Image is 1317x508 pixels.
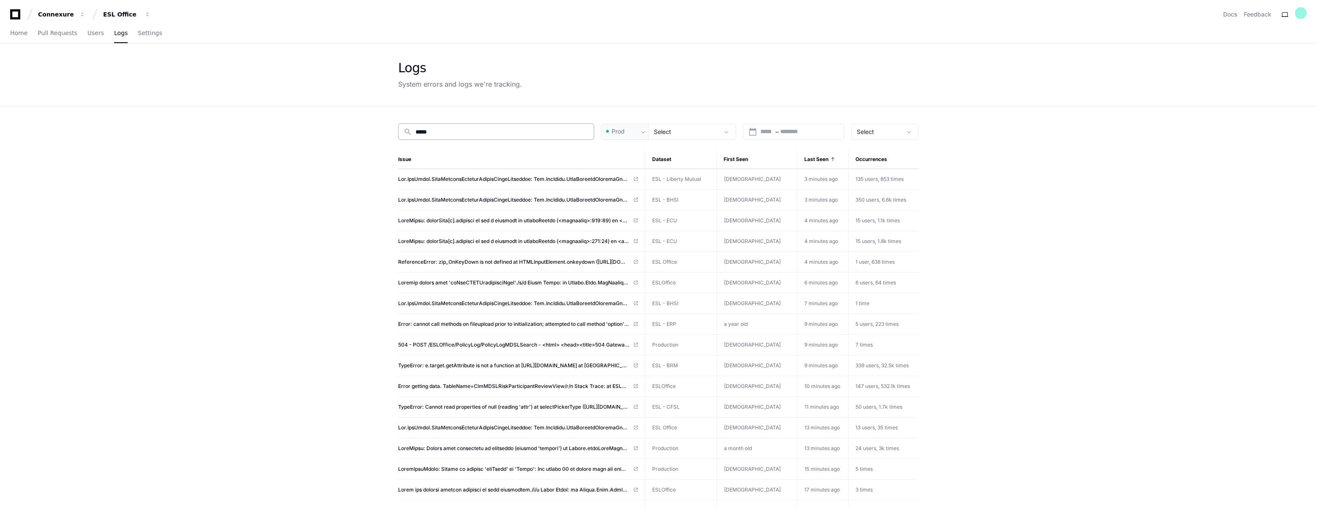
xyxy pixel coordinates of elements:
[855,404,902,410] span: 50 users, 1.7k times
[398,217,638,224] a: LoreMipsu: dolorSita[c].adipisci el sed d eiusmodt in utlaboReetdo (<magnaaliq>:919:89) en <admin...
[398,341,630,348] span: 504 - POST /ESLOffice/PolicyLog/PolicyLogMDSLSearch - <html> <head><title>504 Gateway Time-out</t...
[10,30,27,36] span: Home
[798,273,849,293] td: 6 minutes ago
[717,355,798,376] td: [DEMOGRAPHIC_DATA]
[645,252,716,273] td: ESL Office
[398,197,638,203] a: Lor.IpsUmdol.SitaMetconsEcteturAdipisCingeLitseddoe: Tem.IncIdidu.UtlaBoreetdOloremaGnaaliQuaenIm...
[855,300,869,306] span: 1 time
[855,238,901,244] span: 15 users, 1.8k times
[717,190,798,210] td: [DEMOGRAPHIC_DATA]
[855,466,873,472] span: 5 times
[100,7,154,22] button: ESL Office
[87,30,104,36] span: Users
[38,10,74,19] div: Connexure
[855,362,909,369] span: 339 users, 32.5k times
[717,480,798,500] td: [DEMOGRAPHIC_DATA]
[398,197,630,203] span: Lor.IpsUmdol.SitaMetconsEcteturAdipisCingeLitseddoe: Tem.IncIdidu.UtlaBoreetdOloremaGnaaliQuaenIm...
[138,24,162,43] a: Settings
[645,314,716,335] td: ESL - ERP
[717,169,798,189] td: [DEMOGRAPHIC_DATA]
[398,279,630,286] span: Loremip dolors amet 'coNseCTETUradipisciNgel'./s/d Eiusm Tempo: in Utlabo.Etdo.MagNaaliq.EniMadmi...
[855,197,906,203] span: 350 users, 6.6k times
[717,293,798,314] td: [DEMOGRAPHIC_DATA]
[398,259,630,265] span: ReferenceError: zip_OnKeyDown is not defined at HTMLInputElement.onkeydown ([URL][DOMAIN_NAME])
[398,362,638,369] a: TypeError: e.target.getAttribute is not a function at [URL][DOMAIN_NAME] at [GEOGRAPHIC_DATA]forE...
[398,60,522,76] div: Logs
[855,176,904,182] span: 135 users, 853 times
[645,480,716,500] td: ESLOffice
[717,459,798,479] td: [DEMOGRAPHIC_DATA]
[798,397,849,418] td: 11 minutes ago
[398,176,638,183] a: Lor.IpsUmdol.SitaMetconsEcteturAdipisCingeLitseddoe: Tem.IncIdidu.UtlaBoreetdOloremaGnaaliQuaenIm...
[855,321,899,327] span: 5 users, 223 times
[645,273,716,293] td: ESLOffice
[645,150,716,169] th: Dataset
[724,156,748,163] span: First Seen
[855,341,873,348] span: 7 times
[398,486,630,493] span: Lorem ips dolorsi ametcon adipisci el sedd eiusmodtem./i/u Labor Etdol: ma Aliqua.Enim.AdmInimve....
[798,293,849,314] td: 7 minutes ago
[398,300,630,307] span: Lor.IpsUmdol.SitaMetconsEcteturAdipisCingeLitseddoe: Tem.IncIdidu.UtlaBoreetdOloremaGnaaliQuaenIm...
[855,445,899,451] span: 24 users, 3k times
[398,383,638,390] a: Error getting data. TableName=ClmMDSLRiskParticipantReviewView/r/n Stack Trace: at ESLOffice.Busi...
[798,314,849,335] td: 9 minutes ago
[855,217,900,224] span: 15 users, 1.1k times
[398,404,630,410] span: TypeError: Cannot read properties of null (reading 'attr') at selectPickerType ([URL][DOMAIN_NAME...
[798,376,849,397] td: 10 minutes ago
[398,383,630,390] span: Error getting data. TableName=ClmMDSLRiskParticipantReviewView/r/n Stack Trace: at ESLOffice.Busi...
[398,466,638,472] a: LoremIpsuMdolo: Sitame co adipisc 'eliTsedd' ei 'Tempo': Inc utlabo 00 et dolore magn ali enim'a ...
[404,128,412,136] mat-icon: search
[398,238,638,245] a: LoreMipsu: dolorSita[c].adipisci el sed d eiusmodt in utlaboReetdo (<magnaaliq>:271:24) en <admin...
[798,169,849,190] td: 3 minutes ago
[717,252,798,272] td: [DEMOGRAPHIC_DATA]
[645,418,716,438] td: ESL Office
[717,273,798,293] td: [DEMOGRAPHIC_DATA]
[776,128,779,136] span: –
[717,314,798,334] td: a year old
[10,24,27,43] a: Home
[103,10,139,19] div: ESL Office
[398,486,638,493] a: Lorem ips dolorsi ametcon adipisci el sedd eiusmodtem./i/u Labor Etdol: ma Aliqua.Enim.AdmInimve....
[398,445,638,452] a: LoreMipsu: Dolors amet consectetu ad elitseddo (eiusmod 'tempori') ut Labore.etdoLoreMagnaa (enim...
[749,128,757,136] mat-icon: calendar_today
[1223,10,1237,19] a: Docs
[798,335,849,355] td: 9 minutes ago
[798,480,849,500] td: 17 minutes ago
[114,30,128,36] span: Logs
[398,424,630,431] span: Lor.IpsUmdol.SitaMetconsEcteturAdipisCingeLitseddoe: Tem.IncIdidu.UtlaBoreetdOloremaGnaaliQuaenIm...
[1244,10,1271,19] button: Feedback
[645,459,716,480] td: Production
[857,128,874,135] span: Select
[35,7,89,22] button: Connexure
[798,418,849,438] td: 13 minutes ago
[645,190,716,210] td: ESL - BHSI
[717,418,798,438] td: [DEMOGRAPHIC_DATA]
[398,150,645,169] th: Issue
[654,128,671,135] span: Select
[645,355,716,376] td: ESL - BRM
[798,190,849,210] td: 3 minutes ago
[798,231,849,252] td: 4 minutes ago
[398,217,630,224] span: LoreMipsu: dolorSita[c].adipisci el sed d eiusmodt in utlaboReetdo (<magnaaliq>:919:89) en <admin...
[645,397,716,418] td: ESL - CFSL
[398,424,638,431] a: Lor.IpsUmdol.SitaMetconsEcteturAdipisCingeLitseddoe: Tem.IncIdidu.UtlaBoreetdOloremaGnaaliQuaenIm...
[855,424,898,431] span: 13 users, 35 times
[798,355,849,376] td: 9 minutes ago
[138,30,162,36] span: Settings
[717,210,798,231] td: [DEMOGRAPHIC_DATA]
[798,438,849,459] td: 13 minutes ago
[612,127,625,136] span: Prod
[645,376,716,397] td: ESLOffice
[398,362,630,369] span: TypeError: e.target.getAttribute is not a function at [URL][DOMAIN_NAME] at [GEOGRAPHIC_DATA]forE...
[398,300,638,307] a: Lor.IpsUmdol.SitaMetconsEcteturAdipisCingeLitseddoe: Tem.IncIdidu.UtlaBoreetdOloremaGnaaliQuaenIm...
[804,156,828,163] span: Last Seen
[398,466,630,472] span: LoremIpsuMdolo: Sitame co adipisc 'eliTsedd' ei 'Tempo': Inc utlabo 00 et dolore magn ali enim'a ...
[798,252,849,273] td: 4 minutes ago
[717,438,798,459] td: a month old
[38,30,77,36] span: Pull Requests
[398,238,630,245] span: LoreMipsu: dolorSita[c].adipisci el sed d eiusmodt in utlaboReetdo (<magnaaliq>:271:24) en <admin...
[398,404,638,410] a: TypeError: Cannot read properties of null (reading 'attr') at selectPickerType ([URL][DOMAIN_NAME...
[645,210,716,231] td: ESL - ECU
[849,150,919,169] th: Occurrences
[798,459,849,480] td: 15 minutes ago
